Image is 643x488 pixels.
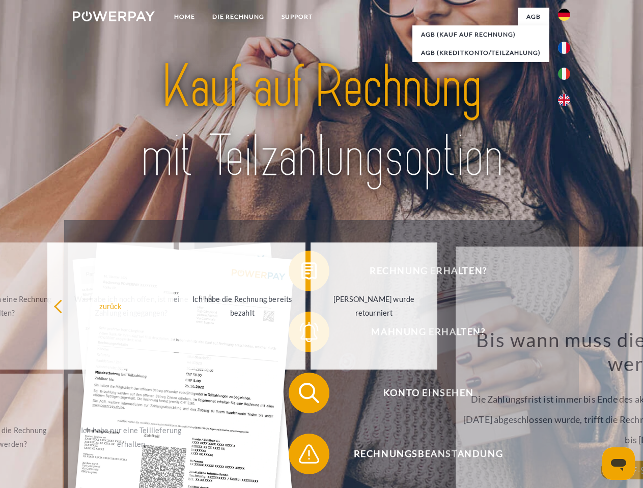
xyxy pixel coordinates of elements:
[518,8,549,26] a: agb
[296,441,322,467] img: qb_warning.svg
[53,299,168,313] div: zurück
[185,292,299,320] div: Ich habe die Rechnung bereits bezahlt
[273,8,321,26] a: SUPPORT
[73,11,155,21] img: logo-powerpay-white.svg
[558,94,570,106] img: en
[317,292,431,320] div: [PERSON_NAME] wurde retourniert
[412,44,549,62] a: AGB (Kreditkonto/Teilzahlung)
[602,447,635,480] iframe: Schaltfläche zum Öffnen des Messaging-Fensters
[97,49,546,195] img: title-powerpay_de.svg
[204,8,273,26] a: DIE RECHNUNG
[303,373,553,413] span: Konto einsehen
[558,42,570,54] img: fr
[303,434,553,474] span: Rechnungsbeanstandung
[558,9,570,21] img: de
[558,68,570,80] img: it
[74,423,188,451] div: Ich habe nur eine Teillieferung erhalten
[289,434,553,474] button: Rechnungsbeanstandung
[165,8,204,26] a: Home
[289,373,553,413] button: Konto einsehen
[412,25,549,44] a: AGB (Kauf auf Rechnung)
[296,380,322,406] img: qb_search.svg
